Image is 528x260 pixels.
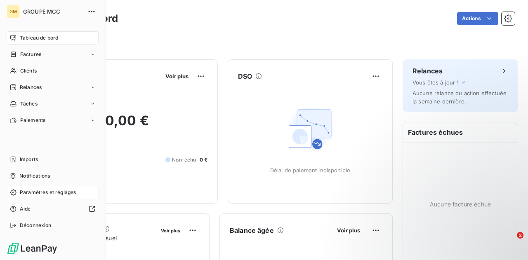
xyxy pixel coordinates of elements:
a: Aide [7,202,99,215]
span: GROUPE MCC [23,8,82,15]
iframe: Intercom live chat [500,232,520,252]
button: Actions [457,12,498,25]
span: Déconnexion [20,222,52,229]
span: 0 € [200,156,207,164]
span: Notifications [19,172,50,180]
button: Voir plus [158,227,183,234]
span: Non-échu [172,156,196,164]
span: Paramètres et réglages [20,189,76,196]
h6: Factures échues [403,122,518,142]
h6: Balance âgée [230,225,274,235]
div: GM [7,5,20,18]
span: Vous êtes à jour ! [412,79,459,86]
span: Délai de paiement indisponible [270,167,351,173]
span: Imports [20,156,38,163]
img: Empty state [284,103,337,155]
span: 2 [517,232,523,239]
span: Relances [20,84,42,91]
span: Paiements [20,117,45,124]
button: Voir plus [163,73,191,80]
span: Voir plus [165,73,189,80]
span: Aide [20,205,31,213]
span: Voir plus [161,228,180,234]
button: Voir plus [335,227,363,234]
span: Clients [20,67,37,75]
iframe: Intercom notifications message [363,180,528,238]
h2: 0,00 € [47,112,207,137]
span: Factures [20,51,41,58]
span: Tableau de bord [20,34,58,42]
span: Tâches [20,100,38,108]
h6: Relances [412,66,443,76]
h6: DSO [238,71,252,81]
span: Aucune relance ou action effectuée la semaine dernière. [412,90,507,105]
img: Logo LeanPay [7,242,58,255]
span: Voir plus [337,227,360,234]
